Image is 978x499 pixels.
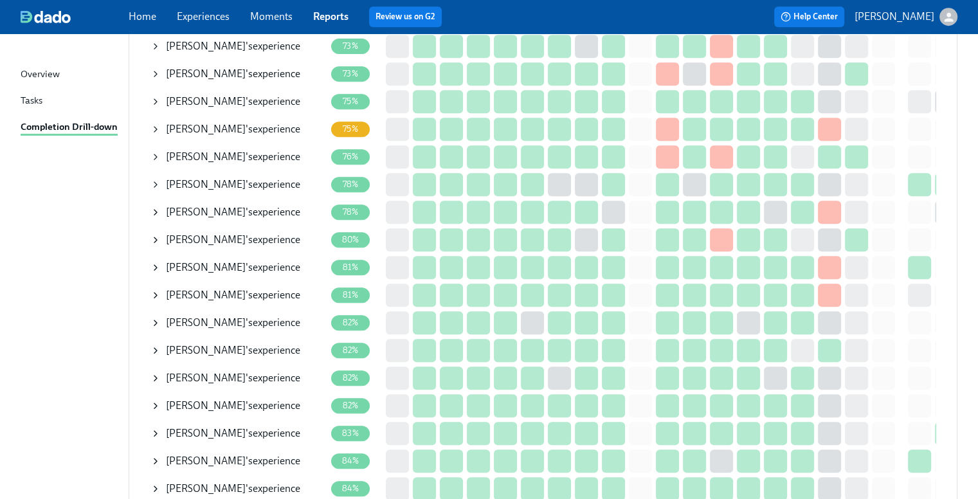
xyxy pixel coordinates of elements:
[150,33,325,59] div: [PERSON_NAME]'sexperience
[166,344,246,356] span: [PERSON_NAME]
[250,10,293,23] a: Moments
[335,207,367,217] span: 78%
[335,262,367,272] span: 81%
[334,428,367,438] span: 83%
[150,116,325,142] div: [PERSON_NAME]'sexperience
[334,235,367,244] span: 80%
[166,40,246,52] span: [PERSON_NAME]
[335,96,366,106] span: 75%
[313,10,349,23] a: Reports
[166,67,300,81] div: 's experience
[335,290,367,300] span: 81%
[150,61,325,87] div: [PERSON_NAME]'sexperience
[166,233,246,246] span: [PERSON_NAME]
[21,10,71,23] img: dado
[166,482,246,494] span: [PERSON_NAME]
[166,233,300,247] div: 's experience
[335,69,366,78] span: 73%
[166,372,246,384] span: [PERSON_NAME]
[150,421,325,446] div: [PERSON_NAME]'sexperience
[334,456,367,466] span: 84%
[166,482,300,496] div: 's experience
[166,122,300,136] div: 's experience
[781,10,838,23] span: Help Center
[166,123,246,135] span: [PERSON_NAME]
[166,260,300,275] div: 's experience
[150,89,325,114] div: [PERSON_NAME]'sexperience
[855,10,934,24] p: [PERSON_NAME]
[166,178,246,190] span: [PERSON_NAME]
[335,373,367,383] span: 82%
[21,10,129,23] a: dado
[335,124,366,134] span: 75%
[150,255,325,280] div: [PERSON_NAME]'sexperience
[166,177,300,192] div: 's experience
[166,399,300,413] div: 's experience
[166,288,300,302] div: 's experience
[335,41,366,51] span: 73%
[166,95,246,107] span: [PERSON_NAME]
[166,455,246,467] span: [PERSON_NAME]
[335,152,367,161] span: 76%
[166,371,300,385] div: 's experience
[166,316,246,329] span: [PERSON_NAME]
[335,345,367,355] span: 82%
[166,316,300,330] div: 's experience
[335,318,367,327] span: 82%
[335,179,367,189] span: 78%
[774,6,844,27] button: Help Center
[166,261,246,273] span: [PERSON_NAME]
[334,484,367,493] span: 84%
[21,67,118,83] a: Overview
[150,448,325,474] div: [PERSON_NAME]'sexperience
[166,150,300,164] div: 's experience
[150,144,325,170] div: [PERSON_NAME]'sexperience
[150,172,325,197] div: [PERSON_NAME]'sexperience
[177,10,230,23] a: Experiences
[150,199,325,225] div: [PERSON_NAME]'sexperience
[369,6,442,27] button: Review us on G2
[129,10,156,23] a: Home
[335,401,367,410] span: 82%
[166,206,246,218] span: [PERSON_NAME]
[166,39,300,53] div: 's experience
[150,365,325,391] div: [PERSON_NAME]'sexperience
[166,399,246,412] span: [PERSON_NAME]
[21,93,118,109] a: Tasks
[166,68,246,80] span: [PERSON_NAME]
[166,343,300,358] div: 's experience
[21,93,42,109] div: Tasks
[150,282,325,308] div: [PERSON_NAME]'sexperience
[150,310,325,336] div: [PERSON_NAME]'sexperience
[21,67,60,83] div: Overview
[150,393,325,419] div: [PERSON_NAME]'sexperience
[150,338,325,363] div: [PERSON_NAME]'sexperience
[166,95,300,109] div: 's experience
[166,205,300,219] div: 's experience
[166,150,246,163] span: [PERSON_NAME]
[166,427,246,439] span: [PERSON_NAME]
[376,10,435,23] a: Review us on G2
[855,8,957,26] button: [PERSON_NAME]
[166,426,300,440] div: 's experience
[166,289,246,301] span: [PERSON_NAME]
[150,227,325,253] div: [PERSON_NAME]'sexperience
[21,120,118,136] a: Completion Drill-down
[166,454,300,468] div: 's experience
